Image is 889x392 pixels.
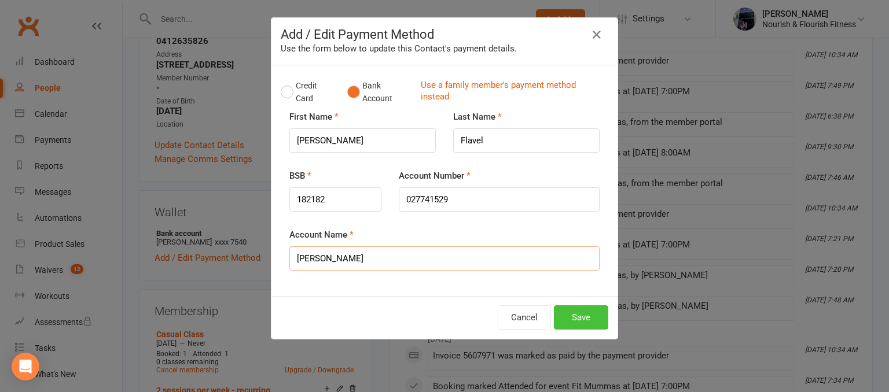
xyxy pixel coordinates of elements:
button: Bank Account [347,75,412,110]
button: Credit Card [281,75,335,110]
h4: Add / Edit Payment Method [281,27,608,42]
label: Last Name [453,110,502,124]
label: Account Name [289,228,354,242]
label: Account Number [399,169,471,183]
label: BSB [289,169,311,183]
button: Cancel [498,305,551,330]
a: Use a family member's payment method instead [421,79,603,105]
button: Save [554,305,608,330]
label: First Name [289,110,339,124]
div: Open Intercom Messenger [12,353,39,380]
input: NNNNNN [289,187,381,212]
button: Close [587,25,606,44]
div: Use the form below to update this Contact's payment details. [281,42,608,56]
